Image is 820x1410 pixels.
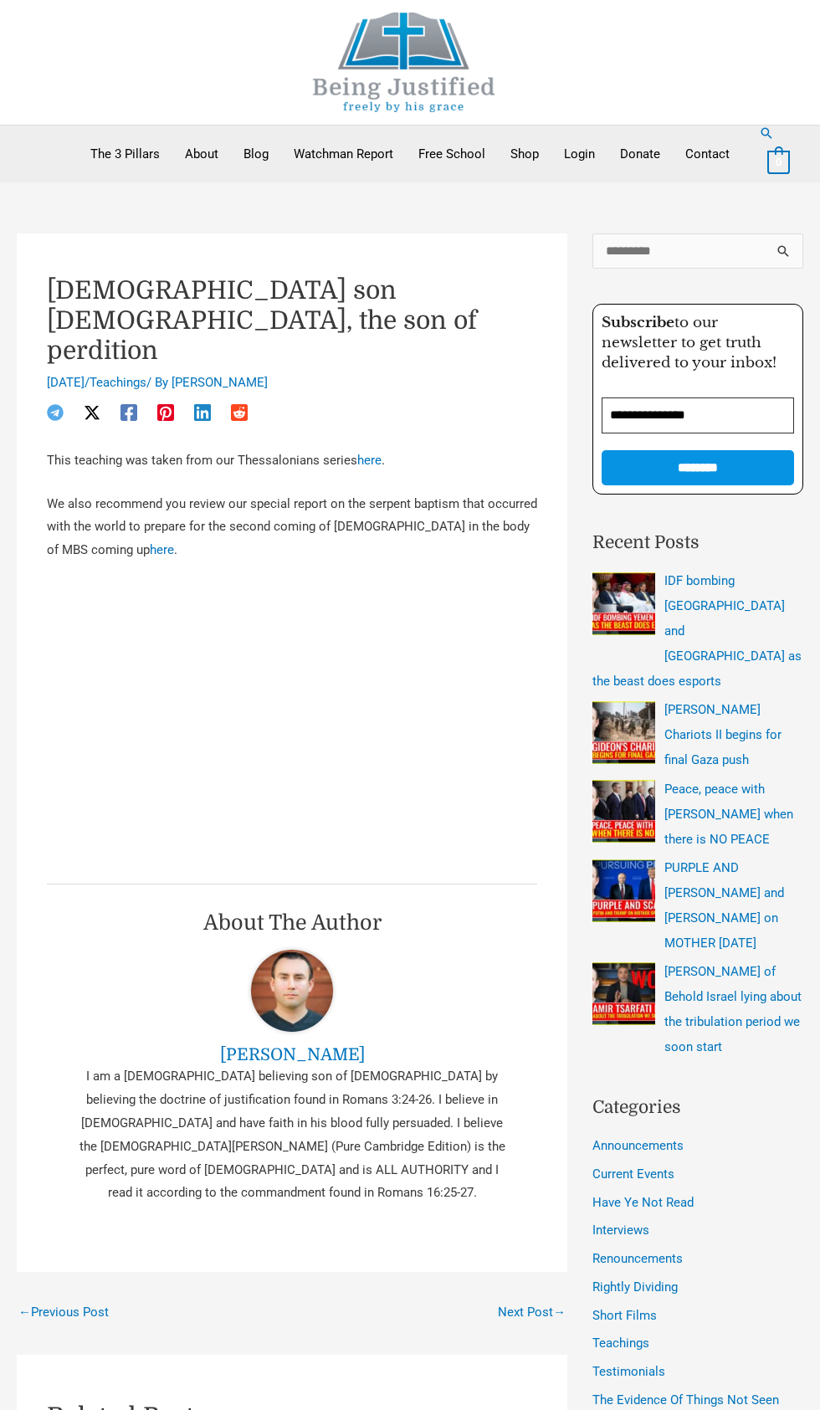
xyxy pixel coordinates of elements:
[150,542,174,557] a: here
[664,964,802,1054] a: [PERSON_NAME] of Behold Israel lying about the tribulation period we soon start
[776,156,782,168] span: 0
[172,375,268,390] a: [PERSON_NAME]
[47,275,537,366] h1: [DEMOGRAPHIC_DATA] son [DEMOGRAPHIC_DATA], the son of perdition
[759,126,774,141] a: Search button
[194,404,211,421] a: Linkedin
[172,133,231,175] a: About
[592,1279,678,1295] a: Rightly Dividing
[47,493,537,563] p: We also recommend you review our special report on the serpent baptism that occurred with the wor...
[664,860,784,951] a: PURPLE AND [PERSON_NAME] and [PERSON_NAME] on MOTHER [DATE]
[90,375,146,390] a: Teachings
[664,782,793,847] a: Peace, peace with [PERSON_NAME] when there is NO PEACE
[157,404,174,421] a: Pinterest
[767,154,790,169] a: View Shopping Cart, empty
[607,133,673,175] a: Donate
[592,1138,684,1153] a: Announcements
[592,568,803,1059] nav: Recent Posts
[592,1392,779,1407] a: The Evidence Of Things Not Seen
[592,1364,665,1379] a: Testimonials
[592,1095,803,1121] h2: Categories
[498,133,551,175] a: Shop
[72,910,512,937] h3: About The Author
[18,1299,109,1328] a: Previous Post
[231,404,248,421] a: Reddit
[592,1166,674,1182] a: Current Events
[231,133,281,175] a: Blog
[553,1305,566,1320] span: →
[406,133,498,175] a: Free School
[602,314,674,331] strong: Subscribe
[279,13,530,112] img: Being Justified
[357,453,382,468] a: here
[592,573,802,689] a: IDF bombing [GEOGRAPHIC_DATA] and [GEOGRAPHIC_DATA] as the beast does esports
[592,530,803,556] h2: Recent Posts
[72,1065,512,1205] div: I am a [DEMOGRAPHIC_DATA] believing son of [DEMOGRAPHIC_DATA] by believing the doctrine of justif...
[592,1336,649,1351] a: Teachings
[17,1272,567,1330] nav: Posts
[602,397,794,433] input: Email Address *
[281,133,406,175] a: Watchman Report
[592,1251,683,1266] a: Renouncements
[78,133,172,175] a: The 3 Pillars
[47,449,537,473] p: This teaching was taken from our Thessalonians series .
[84,404,100,421] a: Twitter / X
[673,133,742,175] a: Contact
[592,1308,657,1323] a: Short Films
[72,1045,512,1065] a: [PERSON_NAME]
[78,133,742,175] nav: Primary Site Navigation
[120,404,137,421] a: Facebook
[47,375,85,390] span: [DATE]
[602,314,776,372] span: to our newsletter to get truth delivered to your inbox!
[47,374,537,392] div: / / By
[18,1305,31,1320] span: ←
[592,1195,694,1210] a: Have Ye Not Read
[47,582,537,859] iframe: Satan's son Judas, the son of perdition
[592,1223,649,1238] a: Interviews
[498,1299,566,1328] a: Next Post
[664,702,782,767] a: [PERSON_NAME] Chariots II begins for final Gaza push
[551,133,607,175] a: Login
[47,404,64,421] a: Telegram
